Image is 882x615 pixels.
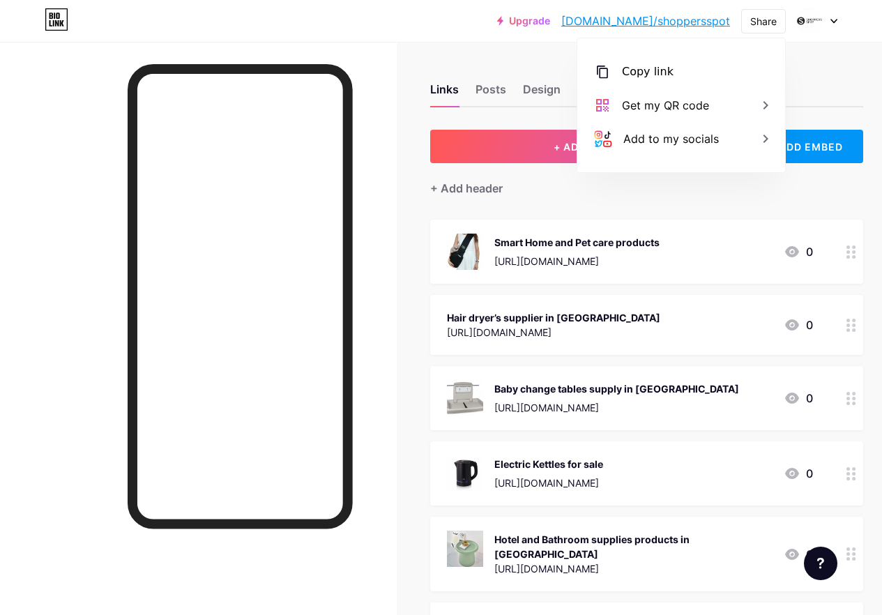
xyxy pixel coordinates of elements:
[796,8,823,34] img: shoppersspot
[494,381,739,396] div: Baby change tables supply in [GEOGRAPHIC_DATA]
[447,310,660,325] div: Hair dryer’s supplier in [GEOGRAPHIC_DATA]
[622,63,674,80] div: Copy link
[784,390,813,407] div: 0
[430,130,737,163] button: + ADD LINK
[447,531,483,567] img: Hotel and Bathroom supplies products in Australia
[447,325,660,340] div: [URL][DOMAIN_NAME]
[784,465,813,482] div: 0
[554,141,614,153] span: + ADD LINK
[494,254,660,268] div: [URL][DOMAIN_NAME]
[784,317,813,333] div: 0
[748,130,863,163] div: + ADD EMBED
[622,97,709,114] div: Get my QR code
[494,532,773,561] div: Hotel and Bathroom supplies products in [GEOGRAPHIC_DATA]
[447,234,483,270] img: Smart Home and Pet care products
[494,561,773,576] div: [URL][DOMAIN_NAME]
[430,180,503,197] div: + Add header
[784,243,813,260] div: 0
[623,130,719,147] div: Add to my socials
[430,81,459,106] div: Links
[750,14,777,29] div: Share
[497,15,550,26] a: Upgrade
[494,476,603,490] div: [URL][DOMAIN_NAME]
[561,13,730,29] a: [DOMAIN_NAME]/shoppersspot
[447,455,483,492] img: Electric Kettles for sale
[494,457,603,471] div: Electric Kettles for sale
[784,546,813,563] div: 0
[494,400,739,415] div: [URL][DOMAIN_NAME]
[476,81,506,106] div: Posts
[494,235,660,250] div: Smart Home and Pet care products
[523,81,561,106] div: Design
[447,380,483,416] img: Baby change tables supply in Australia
